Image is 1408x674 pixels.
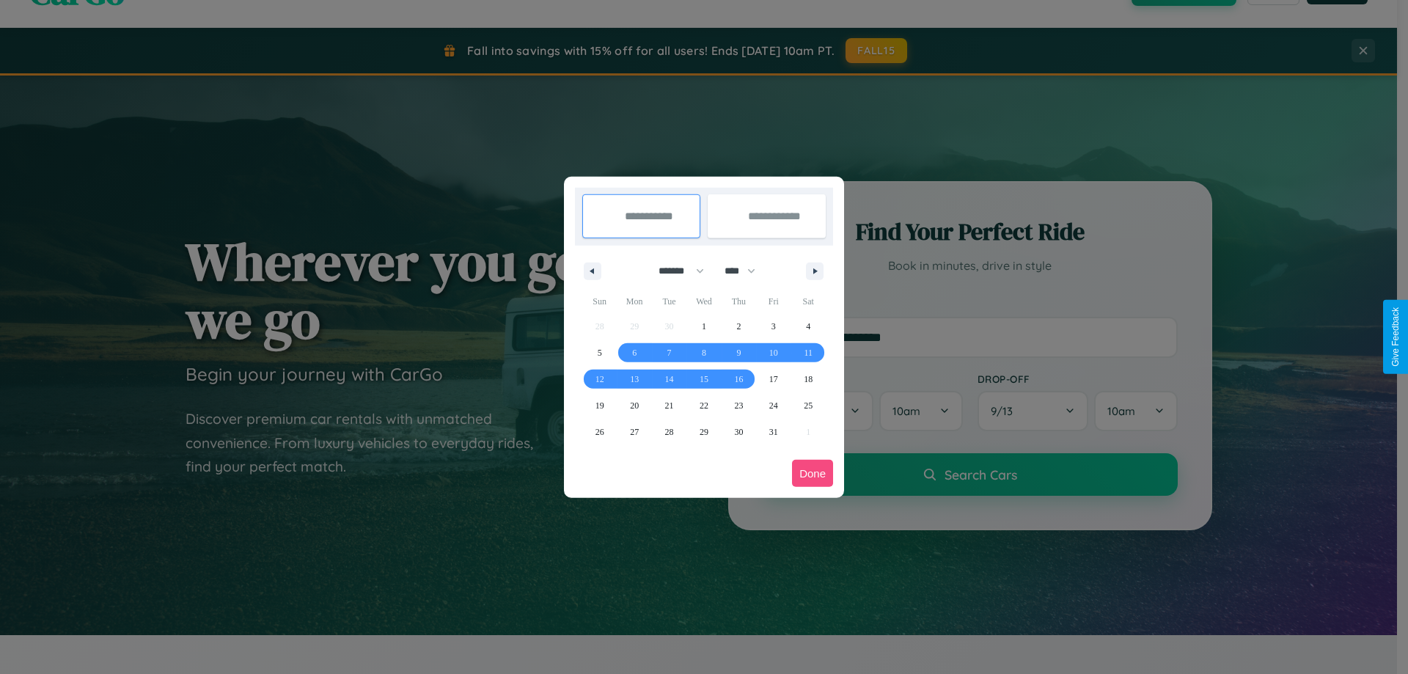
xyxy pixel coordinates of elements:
button: 6 [617,340,651,366]
span: 7 [667,340,672,366]
button: 14 [652,366,686,392]
span: 24 [769,392,778,419]
span: 10 [769,340,778,366]
span: 29 [700,419,708,445]
span: 5 [598,340,602,366]
span: 30 [734,419,743,445]
button: 9 [722,340,756,366]
button: 22 [686,392,721,419]
span: 15 [700,366,708,392]
button: 30 [722,419,756,445]
span: 12 [595,366,604,392]
button: 11 [791,340,826,366]
button: 20 [617,392,651,419]
span: 16 [734,366,743,392]
span: 22 [700,392,708,419]
span: Wed [686,290,721,313]
button: 19 [582,392,617,419]
button: 17 [756,366,791,392]
button: 1 [686,313,721,340]
button: 18 [791,366,826,392]
button: 13 [617,366,651,392]
span: 28 [665,419,674,445]
span: 8 [702,340,706,366]
button: 12 [582,366,617,392]
span: 11 [804,340,813,366]
span: 19 [595,392,604,419]
span: 6 [632,340,637,366]
span: 31 [769,419,778,445]
span: Mon [617,290,651,313]
span: 21 [665,392,674,419]
span: 17 [769,366,778,392]
button: 5 [582,340,617,366]
button: 7 [652,340,686,366]
span: Sat [791,290,826,313]
button: 31 [756,419,791,445]
button: 4 [791,313,826,340]
button: 23 [722,392,756,419]
button: 15 [686,366,721,392]
span: Fri [756,290,791,313]
span: 13 [630,366,639,392]
button: Done [792,460,833,487]
button: 29 [686,419,721,445]
span: 27 [630,419,639,445]
button: 10 [756,340,791,366]
button: 26 [582,419,617,445]
span: 2 [736,313,741,340]
button: 2 [722,313,756,340]
button: 16 [722,366,756,392]
span: 26 [595,419,604,445]
span: Thu [722,290,756,313]
div: Give Feedback [1390,307,1401,367]
button: 28 [652,419,686,445]
span: 3 [771,313,776,340]
span: 1 [702,313,706,340]
span: 14 [665,366,674,392]
span: 20 [630,392,639,419]
button: 24 [756,392,791,419]
span: Tue [652,290,686,313]
span: 9 [736,340,741,366]
span: Sun [582,290,617,313]
span: 23 [734,392,743,419]
button: 8 [686,340,721,366]
button: 3 [756,313,791,340]
span: 18 [804,366,813,392]
button: 25 [791,392,826,419]
span: 25 [804,392,813,419]
button: 21 [652,392,686,419]
button: 27 [617,419,651,445]
span: 4 [806,313,810,340]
